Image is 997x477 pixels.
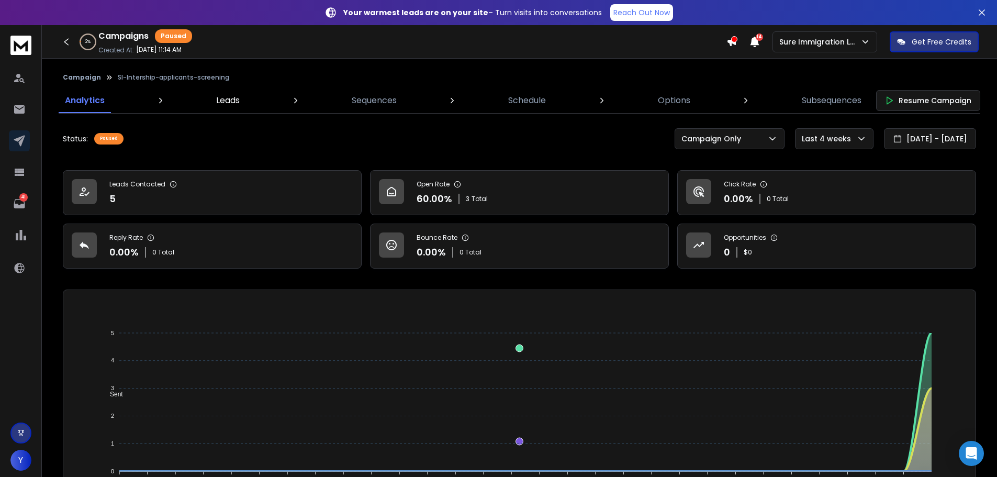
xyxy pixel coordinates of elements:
a: Open Rate60.00%3Total [370,170,669,215]
tspan: 5 [111,330,114,336]
p: Analytics [65,94,105,107]
p: Opportunities [724,234,766,242]
p: Sequences [352,94,397,107]
a: Schedule [502,88,552,113]
p: Last 4 weeks [802,134,855,144]
h1: Campaigns [98,30,149,42]
p: Click Rate [724,180,756,188]
button: [DATE] - [DATE] [884,128,976,149]
p: Open Rate [417,180,450,188]
button: Get Free Credits [890,31,979,52]
tspan: 3 [111,385,114,391]
a: Leads [210,88,246,113]
tspan: 1 [111,440,114,447]
strong: Your warmest leads are on your site [343,7,488,18]
a: 41 [9,193,30,214]
span: 3 [466,195,469,203]
p: – Turn visits into conversations [343,7,602,18]
p: 2 % [85,39,91,45]
p: Get Free Credits [912,37,971,47]
a: Leads Contacted5 [63,170,362,215]
p: Status: [63,134,88,144]
p: 0.00 % [724,192,753,206]
p: 60.00 % [417,192,452,206]
button: Resume Campaign [876,90,980,111]
div: Paused [155,29,192,43]
button: Y [10,450,31,471]
div: Open Intercom Messenger [959,441,984,466]
p: SI-Intership-applicants-screening [118,73,229,82]
span: 14 [756,34,763,41]
img: logo [10,36,31,55]
p: Subsequences [802,94,861,107]
p: 41 [19,193,28,202]
a: Subsequences [796,88,868,113]
p: Reply Rate [109,234,143,242]
p: Reach Out Now [613,7,670,18]
p: 0 Total [152,248,174,257]
p: Schedule [508,94,546,107]
p: 0 Total [767,195,789,203]
p: Bounce Rate [417,234,457,242]
p: 0 [724,245,730,260]
tspan: 4 [111,358,114,364]
a: Sequences [345,88,403,113]
a: Click Rate0.00%0 Total [677,170,976,215]
a: Options [652,88,697,113]
a: Bounce Rate0.00%0 Total [370,224,669,269]
span: Sent [102,391,123,398]
button: Campaign [63,73,101,82]
p: 0.00 % [109,245,139,260]
p: Campaign Only [681,134,745,144]
p: Sure Immigration LTD [779,37,860,47]
tspan: 2 [111,413,114,419]
tspan: 0 [111,468,114,474]
a: Reply Rate0.00%0 Total [63,224,362,269]
p: $ 0 [744,248,752,257]
a: Opportunities0$0 [677,224,976,269]
p: [DATE] 11:14 AM [136,46,182,54]
p: Leads [216,94,240,107]
a: Reach Out Now [610,4,673,21]
p: Leads Contacted [109,180,165,188]
p: Options [658,94,690,107]
p: Created At: [98,46,134,54]
span: Total [472,195,488,203]
p: 0 Total [460,248,481,257]
a: Analytics [59,88,111,113]
p: 0.00 % [417,245,446,260]
p: 5 [109,192,116,206]
div: Paused [94,133,124,145]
